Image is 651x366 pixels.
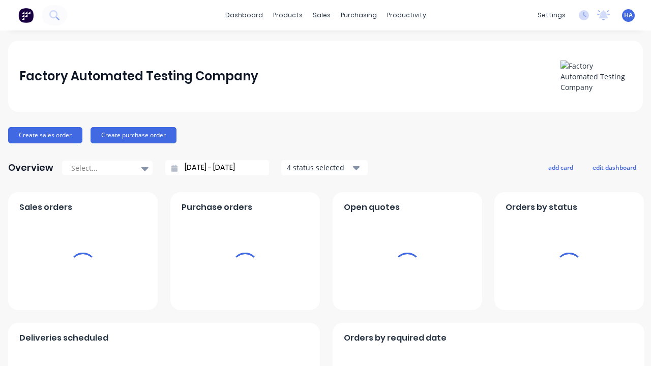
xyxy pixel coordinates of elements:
div: 4 status selected [287,162,351,173]
button: Create sales order [8,127,82,143]
div: productivity [382,8,431,23]
span: Orders by status [506,201,577,213]
span: Open quotes [344,201,400,213]
button: add card [542,161,580,174]
span: Sales orders [19,201,72,213]
img: Factory Automated Testing Company [560,60,632,93]
button: edit dashboard [586,161,643,174]
div: sales [308,8,336,23]
span: Deliveries scheduled [19,332,108,344]
img: Factory [18,8,34,23]
a: dashboard [220,8,268,23]
div: Factory Automated Testing Company [19,66,258,86]
div: settings [532,8,571,23]
span: HA [624,11,633,20]
span: Purchase orders [182,201,252,213]
div: purchasing [336,8,382,23]
div: products [268,8,308,23]
span: Orders by required date [344,332,447,344]
div: Overview [8,158,53,178]
button: 4 status selected [281,160,368,175]
button: Create purchase order [91,127,176,143]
